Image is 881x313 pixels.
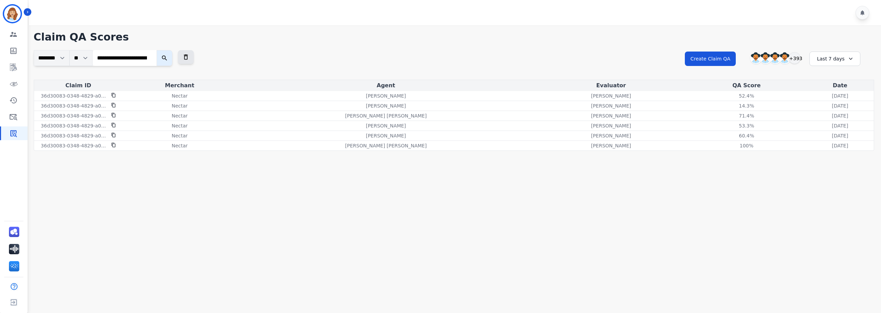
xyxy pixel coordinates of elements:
p: [PERSON_NAME] [591,102,631,109]
div: Date [808,81,872,90]
p: 36d30083-0348-4829-a033-6e30a34d7952 [41,112,107,119]
p: [DATE] [832,112,848,119]
p: Nectar [172,142,188,149]
p: [PERSON_NAME] [366,122,406,129]
p: 36d30083-0348-4829-a033-6e30a34d7952 [41,92,107,99]
p: [DATE] [832,122,848,129]
div: Claim ID [35,81,121,90]
div: 60.4% [731,132,762,139]
div: Evaluator [537,81,685,90]
p: Nectar [172,132,188,139]
div: 100% [731,142,762,149]
p: [DATE] [832,142,848,149]
p: 36d30083-0348-4829-a033-6e30a34d7952 [41,102,107,109]
div: Last 7 days [809,52,860,66]
p: Nectar [172,102,188,109]
p: [PERSON_NAME] [PERSON_NAME] [345,142,427,149]
p: [PERSON_NAME] [366,92,406,99]
div: 53.3% [731,122,762,129]
h1: Claim QA Scores [34,31,874,43]
p: [PERSON_NAME] [591,142,631,149]
div: Agent [238,81,534,90]
p: Nectar [172,122,188,129]
p: [DATE] [832,132,848,139]
p: [PERSON_NAME] [366,132,406,139]
div: 52.4% [731,92,762,99]
p: Nectar [172,92,188,99]
img: Bordered avatar [4,5,21,22]
div: 71.4% [731,112,762,119]
p: [PERSON_NAME] [366,102,406,109]
p: 36d30083-0348-4829-a033-6e30a34d7952 [41,122,107,129]
p: Nectar [172,112,188,119]
p: 36d30083-0348-4829-a033-6e30a34d7952 [41,132,107,139]
p: [DATE] [832,102,848,109]
p: [DATE] [832,92,848,99]
p: [PERSON_NAME] [591,92,631,99]
div: QA Score [688,81,805,90]
button: Create Claim QA [685,52,736,66]
div: Merchant [124,81,235,90]
p: [PERSON_NAME] [591,112,631,119]
div: +393 [789,52,800,64]
p: [PERSON_NAME] [PERSON_NAME] [345,112,427,119]
p: [PERSON_NAME] [591,122,631,129]
div: 14.3% [731,102,762,109]
p: [PERSON_NAME] [591,132,631,139]
p: 36d30083-0348-4829-a033-6e30a34d7952 [41,142,107,149]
